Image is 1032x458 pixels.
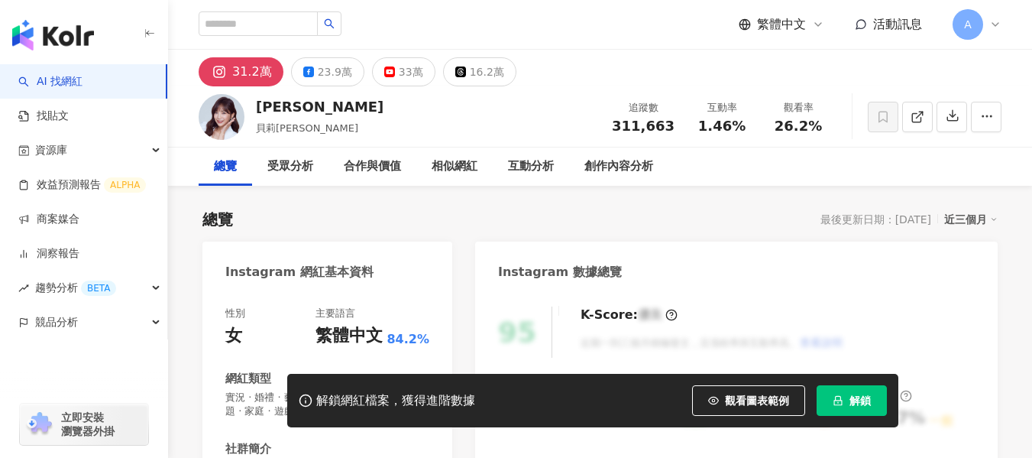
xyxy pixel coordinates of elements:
[24,412,54,437] img: chrome extension
[315,307,355,320] div: 主要語言
[698,119,746,134] span: 1.46%
[318,61,352,83] div: 23.9萬
[432,158,477,176] div: 相似網紅
[584,158,653,176] div: 創作內容分析
[757,16,806,33] span: 繁體中文
[12,20,94,50] img: logo
[20,404,148,445] a: chrome extension立即安裝 瀏覽器外掛
[508,158,554,176] div: 互動分析
[291,57,364,86] button: 23.9萬
[256,97,383,116] div: [PERSON_NAME]
[817,385,887,416] button: 解鎖
[35,133,67,167] span: 資源庫
[324,18,335,29] span: search
[18,283,29,294] span: rise
[214,158,237,176] div: 總覽
[769,100,827,115] div: 觀看率
[35,271,116,305] span: 趨勢分析
[873,17,922,31] span: 活動訊息
[470,61,504,83] div: 16.2萬
[61,411,115,438] span: 立即安裝 瀏覽器外掛
[775,119,822,134] span: 26.2%
[199,57,283,86] button: 31.2萬
[820,213,931,226] div: 最後更新日期：[DATE]
[399,61,423,83] div: 33萬
[964,16,972,33] span: A
[315,324,383,348] div: 繁體中文
[725,395,789,407] span: 觀看圖表範例
[18,74,82,89] a: searchAI 找網紅
[372,57,435,86] button: 33萬
[267,158,313,176] div: 受眾分析
[316,393,475,409] div: 解鎖網紅檔案，獲得進階數據
[692,385,805,416] button: 觀看圖表範例
[18,212,79,227] a: 商案媒合
[199,94,244,140] img: KOL Avatar
[202,209,233,230] div: 總覽
[225,441,271,457] div: 社群簡介
[225,307,245,320] div: 性別
[256,122,358,134] span: 貝莉[PERSON_NAME]
[18,246,79,261] a: 洞察報告
[81,281,116,296] div: BETA
[225,371,271,387] div: 網紅類型
[344,158,401,176] div: 合作與價值
[387,331,429,348] span: 84.2%
[944,210,998,229] div: 近三個月
[693,100,751,115] div: 互動率
[18,177,146,193] a: 效益預測報告ALPHA
[612,100,675,115] div: 追蹤數
[498,264,622,281] div: Instagram 數據總覽
[35,305,78,339] span: 競品分析
[225,264,374,281] div: Instagram 網紅基本資料
[232,61,272,83] div: 31.2萬
[612,118,675,134] span: 311,663
[581,307,678,323] div: K-Score :
[443,57,516,86] button: 16.2萬
[225,324,242,348] div: 女
[18,109,69,124] a: 找貼文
